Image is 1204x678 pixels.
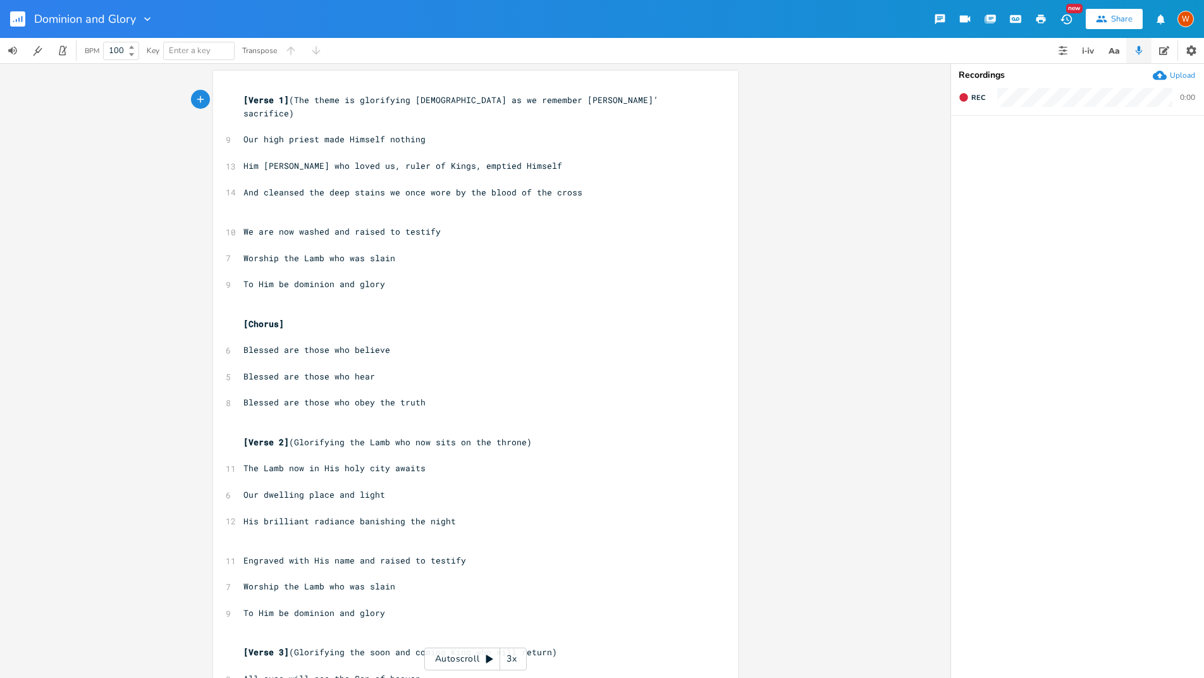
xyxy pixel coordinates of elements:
span: (The theme is glorifying [DEMOGRAPHIC_DATA] as we remember [PERSON_NAME]’ sacrifice) [243,94,663,119]
span: (Glorifying the Lamb who now sits on the throne) [243,436,532,448]
span: The Lamb now in His holy city awaits [243,462,426,474]
span: [Verse 3] [243,646,289,658]
button: Share [1086,9,1143,29]
span: Blessed are those who hear [243,371,375,382]
span: Rec [971,93,985,102]
div: Autoscroll [424,648,527,670]
span: To Him be dominion and glory [243,607,385,619]
div: Worship Pastor [1177,11,1194,27]
button: Upload [1153,68,1195,82]
span: Him [PERSON_NAME] who loved us, ruler of Kings, emptied Himself [243,160,562,171]
span: Enter a key [169,45,211,56]
span: We are now washed and raised to testify [243,226,441,237]
div: 3x [500,648,523,670]
span: (Glorifying the soon and coming King who will return) [243,646,557,658]
div: Key [147,47,159,54]
span: And cleansed the deep stains we once wore by the blood of the cross [243,187,582,198]
div: BPM [85,47,99,54]
span: Our high priest made Himself nothing [243,133,426,145]
span: [Verse 1] [243,94,289,106]
button: New [1053,8,1079,30]
div: Recordings [959,71,1196,80]
span: Engraved with His name and raised to testify [243,555,466,566]
div: Transpose [242,47,277,54]
span: To Him be dominion and glory [243,278,385,290]
span: [Verse 2] [243,436,289,448]
button: W [1177,4,1194,34]
div: New [1066,4,1083,13]
div: Share [1111,13,1133,25]
span: Worship the Lamb who was slain [243,252,395,264]
div: Upload [1170,70,1195,80]
span: Worship the Lamb who was slain [243,581,395,592]
span: Our dwelling place and light [243,489,385,500]
span: Blessed are those who believe [243,344,390,355]
button: Rec [954,87,990,108]
span: Blessed are those who obey the truth [243,397,426,408]
div: 0:00 [1180,94,1195,101]
span: Dominion and Glory [34,13,136,25]
span: [Chorus] [243,318,284,330]
span: His brilliant radiance banishing the night [243,515,456,527]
